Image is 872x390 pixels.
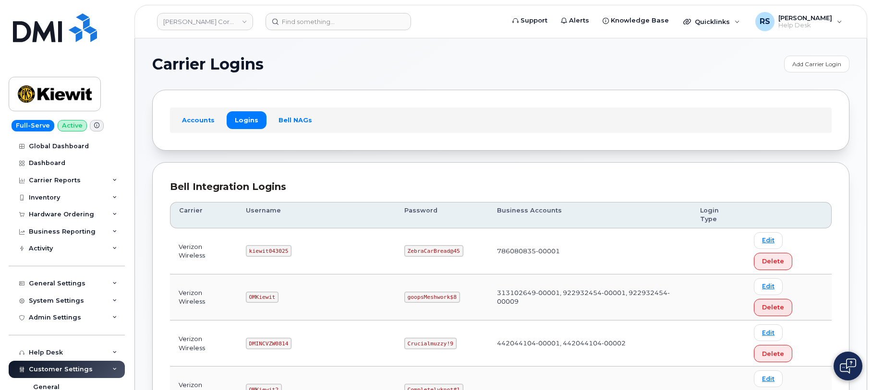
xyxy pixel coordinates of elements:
[404,245,463,257] code: ZebraCarBread@45
[270,111,320,129] a: Bell NAGs
[762,303,784,312] span: Delete
[488,228,692,274] td: 786080835-00001
[174,111,223,129] a: Accounts
[170,274,237,320] td: Verizon Wireless
[404,338,457,349] code: Crucialmuzzy!9
[784,56,849,72] a: Add Carrier Login
[754,299,792,316] button: Delete
[488,320,692,366] td: 442044104-00001, 442044104-00002
[754,324,783,341] a: Edit
[152,57,264,71] span: Carrier Logins
[170,202,237,228] th: Carrier
[754,345,792,362] button: Delete
[246,245,291,257] code: kiewit043025
[754,278,783,295] a: Edit
[170,320,237,366] td: Verizon Wireless
[404,292,460,303] code: goopsMeshwork$8
[246,338,291,349] code: DMINCVZW0814
[227,111,266,129] a: Logins
[754,253,792,270] button: Delete
[396,202,488,228] th: Password
[237,202,396,228] th: Username
[488,202,692,228] th: Business Accounts
[840,358,856,374] img: Open chat
[170,180,832,194] div: Bell Integration Logins
[488,274,692,320] td: 313102649-00001, 922932454-00001, 922932454-00009
[754,370,783,387] a: Edit
[762,349,784,358] span: Delete
[170,228,237,274] td: Verizon Wireless
[754,232,783,249] a: Edit
[762,257,784,266] span: Delete
[246,292,279,303] code: OMKiewit
[691,202,745,228] th: Login Type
